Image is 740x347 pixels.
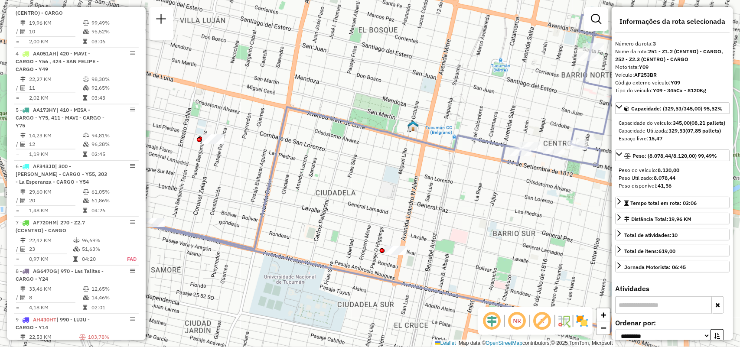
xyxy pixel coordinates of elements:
a: Capacidade: (329,53/345,00) 95,52% [615,102,730,114]
i: % de utilização da cubagem [73,246,80,252]
td: / [16,140,20,149]
h4: Informações da rota selecionada [615,17,730,26]
img: Fluxo de ruas [557,314,571,328]
a: Peso: (8.078,44/8.120,00) 99,49% [615,149,730,161]
td: / [16,196,20,205]
i: Distância Total [20,77,26,82]
i: % de utilização do peso [83,20,89,26]
i: % de utilização do peso [83,77,89,82]
strong: 619,00 [659,248,675,254]
td: 22,27 KM [29,75,82,84]
div: Distância Total: [624,215,691,223]
i: Distância Total [20,286,26,292]
td: 1,48 KM [29,206,82,215]
div: Jornada Motorista: 06:45 [624,263,686,271]
td: 22,42 KM [29,236,73,245]
span: Ocultar NR [507,311,528,331]
strong: AF253BR [634,71,657,78]
i: % de utilização do peso [83,189,89,195]
td: 12 [29,140,82,149]
div: Peso disponível: [619,182,726,190]
td: 96,69% [81,236,117,245]
em: Opções [130,107,135,112]
span: AA173HY [33,107,56,113]
div: Número da rota: [615,40,730,48]
i: Tempo total em rota [83,208,87,213]
a: Total de atividades:10 [615,229,730,240]
td: 02:01 [91,303,135,312]
td: 03:06 [91,37,135,46]
strong: 3 [653,40,656,47]
div: Capacidade Utilizada: [619,127,726,135]
div: Atividade não roteirizada - Martu Bebidas Sas [107,332,129,341]
td: / [16,27,20,36]
i: % de utilização da cubagem [83,29,89,34]
em: Opções [130,163,135,169]
div: Nome da rota: [615,48,730,63]
td: 94,81% [91,131,135,140]
i: Total de Atividades [20,295,26,300]
strong: Y09 [671,79,680,86]
td: 02:45 [91,150,135,159]
td: 92,65% [91,84,135,92]
i: Distância Total [20,335,26,340]
span: AG647OG [33,268,57,274]
div: Código externo veículo: [615,79,730,87]
strong: Y09 - 345Cx - 8120Kg [653,87,706,94]
strong: 8.120,00 [658,167,679,173]
span: AA051AH [33,50,56,57]
a: Total de itens:619,00 [615,245,730,256]
span: 7 - [16,219,85,233]
a: OpenStreetMap [486,340,523,346]
i: Distância Total [20,20,26,26]
a: Distância Total:19,96 KM [615,213,730,224]
td: 11 [29,84,82,92]
a: Nova sessão e pesquisa [153,10,170,30]
span: Peso do veículo: [619,167,679,173]
h4: Atividades [615,285,730,293]
em: Opções [130,317,135,322]
a: Zoom out [597,321,610,334]
td: 95,52% [91,27,135,36]
span: − [601,322,606,333]
span: | [457,340,459,346]
span: Ocultar deslocamento [482,311,502,331]
td: 4,18 KM [29,303,82,312]
span: + [601,309,606,320]
td: FAD [117,255,137,263]
div: Veículo: [615,71,730,79]
td: = [16,150,20,159]
strong: (08,21 pallets) [690,120,725,126]
strong: 15,47 [649,135,662,142]
i: Total de Atividades [20,142,26,147]
span: 9 - [16,316,90,331]
i: % de utilização do peso [73,238,80,243]
i: Tempo total em rota [83,152,87,157]
span: 8 - [16,268,104,282]
td: / [16,84,20,92]
td: 8 [29,293,82,302]
span: 4 - [16,50,99,72]
a: Exibir filtros [587,10,605,28]
em: Opções [130,220,135,225]
td: 23 [29,245,73,253]
i: Total de Atividades [20,85,26,91]
a: Jornada Motorista: 06:45 [615,261,730,272]
div: Capacidade: (329,53/345,00) 95,52% [615,116,730,146]
span: AF343JD [33,163,55,169]
strong: (07,85 pallets) [685,127,721,134]
strong: 8.078,44 [654,175,675,181]
i: Total de Atividades [20,246,26,252]
i: Total de Atividades [20,198,26,203]
div: Atividade não roteirizada - MUNDO DE BEBIDA [385,246,407,255]
strong: 345,00 [673,120,690,126]
span: Capacidade: (329,53/345,00) 95,52% [631,105,723,112]
span: 19,96 KM [668,216,691,222]
td: 04:26 [91,206,135,215]
td: 04:20 [81,255,117,263]
i: Distância Total [20,189,26,195]
span: AH430HT [33,316,56,323]
i: Tempo total em rota [73,256,78,262]
td: 99,49% [91,19,135,27]
i: % de utilização do peso [83,286,89,292]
